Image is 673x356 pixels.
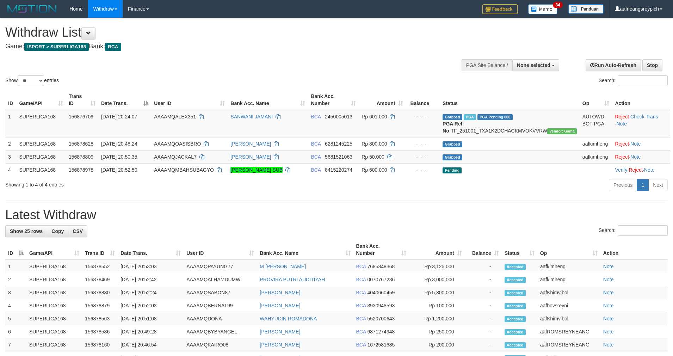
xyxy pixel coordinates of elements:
[26,312,82,325] td: SUPERLIGA168
[359,90,406,110] th: Amount: activate to sort column ascending
[440,110,580,137] td: TF_251001_TXA1K2DCHACKMVOKVVRW
[409,273,465,286] td: Rp 3,000,000
[568,4,604,14] img: panduan.png
[311,114,321,119] span: BCA
[230,167,283,173] a: [PERSON_NAME] SUB
[537,273,600,286] td: aafkimheng
[367,277,395,282] span: Copy 0070767236 to clipboard
[615,154,629,160] a: Reject
[612,110,670,137] td: · ·
[505,303,526,309] span: Accepted
[537,312,600,325] td: aafKhimvibol
[82,325,118,338] td: 156878586
[118,299,184,312] td: [DATE] 20:52:03
[464,114,476,120] span: Marked by aafsoycanthlai
[465,240,502,260] th: Balance: activate to sort column ascending
[409,299,465,312] td: Rp 100,000
[443,114,462,120] span: Grabbed
[17,110,66,137] td: SUPERLIGA168
[118,312,184,325] td: [DATE] 20:51:08
[367,329,395,334] span: Copy 6871274948 to clipboard
[616,121,627,127] a: Note
[505,264,526,270] span: Accepted
[101,167,137,173] span: [DATE] 20:52:50
[17,163,66,176] td: SUPERLIGA168
[69,154,93,160] span: 156878809
[260,290,300,295] a: [PERSON_NAME]
[26,260,82,273] td: SUPERLIGA168
[356,329,366,334] span: BCA
[5,90,17,110] th: ID
[586,59,641,71] a: Run Auto-Refresh
[528,4,558,14] img: Button%20Memo.svg
[609,179,637,191] a: Previous
[600,240,668,260] th: Action
[17,137,66,150] td: SUPERLIGA168
[118,273,184,286] td: [DATE] 20:52:42
[505,329,526,335] span: Accepted
[612,163,670,176] td: · ·
[630,141,641,147] a: Note
[362,114,387,119] span: Rp 601.000
[101,141,137,147] span: [DATE] 20:48:24
[51,228,64,234] span: Copy
[618,75,668,86] input: Search:
[465,286,502,299] td: -
[502,240,537,260] th: Status: activate to sort column ascending
[118,240,184,260] th: Date Trans.: activate to sort column ascending
[26,299,82,312] td: SUPERLIGA168
[308,90,359,110] th: Bank Acc. Number: activate to sort column ascending
[105,43,121,51] span: BCA
[184,260,257,273] td: AAAAMQPAYUNG77
[630,114,658,119] a: Check Trans
[82,286,118,299] td: 156878830
[615,141,629,147] a: Reject
[537,299,600,312] td: aafbovsreyni
[537,325,600,338] td: aafROMSREYNEANG
[230,114,273,119] a: SANWANI JAMANI
[184,286,257,299] td: AAAAMQSABON87
[409,140,437,147] div: - - -
[82,240,118,260] th: Trans ID: activate to sort column ascending
[603,277,614,282] a: Note
[465,299,502,312] td: -
[184,299,257,312] td: AAAAMQBERNAT99
[603,329,614,334] a: Note
[5,178,275,188] div: Showing 1 to 4 of 4 entries
[465,338,502,351] td: -
[184,312,257,325] td: AAAAMQDONA
[465,325,502,338] td: -
[5,75,59,86] label: Show entries
[154,154,197,160] span: AAAAMQJACKAL7
[537,260,600,273] td: aafkimheng
[82,338,118,351] td: 156878160
[5,299,26,312] td: 4
[356,342,366,348] span: BCA
[547,128,577,134] span: Vendor URL: https://trx31.1velocity.biz
[409,286,465,299] td: Rp 5,300,000
[603,303,614,308] a: Note
[311,167,321,173] span: BCA
[465,312,502,325] td: -
[101,154,137,160] span: [DATE] 20:50:35
[409,260,465,273] td: Rp 3,125,000
[642,59,662,71] a: Stop
[580,90,612,110] th: Op: activate to sort column ascending
[615,167,627,173] a: Verify
[440,90,580,110] th: Status
[612,150,670,163] td: ·
[512,59,559,71] button: None selected
[118,338,184,351] td: [DATE] 20:46:54
[18,75,44,86] select: Showentries
[5,208,668,222] h1: Latest Withdraw
[367,316,395,321] span: Copy 5520700643 to clipboard
[356,277,366,282] span: BCA
[230,154,271,160] a: [PERSON_NAME]
[82,273,118,286] td: 156878469
[257,240,353,260] th: Bank Acc. Name: activate to sort column ascending
[5,25,442,39] h1: Withdraw List
[68,225,87,237] a: CSV
[353,240,409,260] th: Bank Acc. Number: activate to sort column ascending
[477,114,513,120] span: PGA Pending
[98,90,151,110] th: Date Trans.: activate to sort column descending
